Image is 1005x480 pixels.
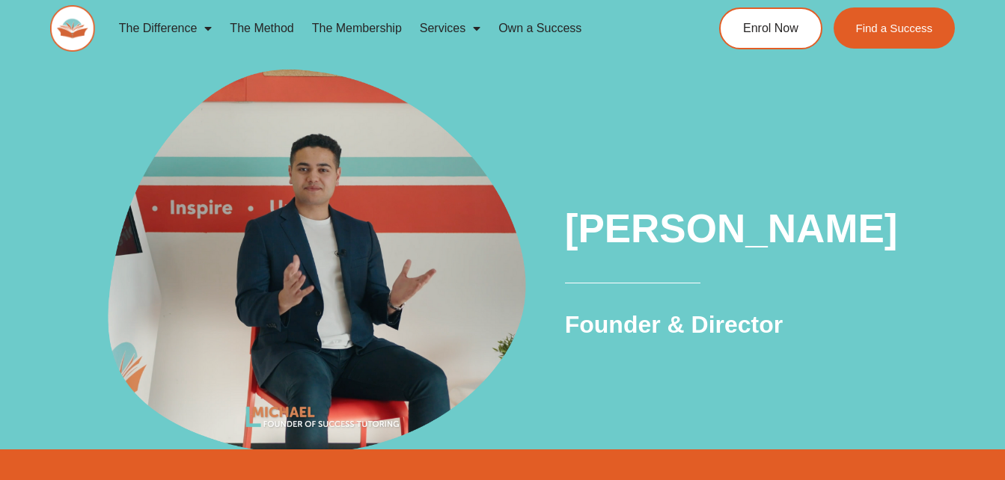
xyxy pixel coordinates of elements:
[303,11,411,46] a: The Membership
[411,11,489,46] a: Services
[565,201,921,256] h1: [PERSON_NAME]
[855,22,932,34] span: Find a Success
[565,310,921,341] h2: Founder & Director
[110,11,668,46] nav: Menu
[110,11,222,46] a: The Difference
[743,22,798,34] span: Enrol Now
[833,7,955,49] a: Find a Success
[221,11,302,46] a: The Method
[719,7,822,49] a: Enrol Now
[489,11,590,46] a: Own a Success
